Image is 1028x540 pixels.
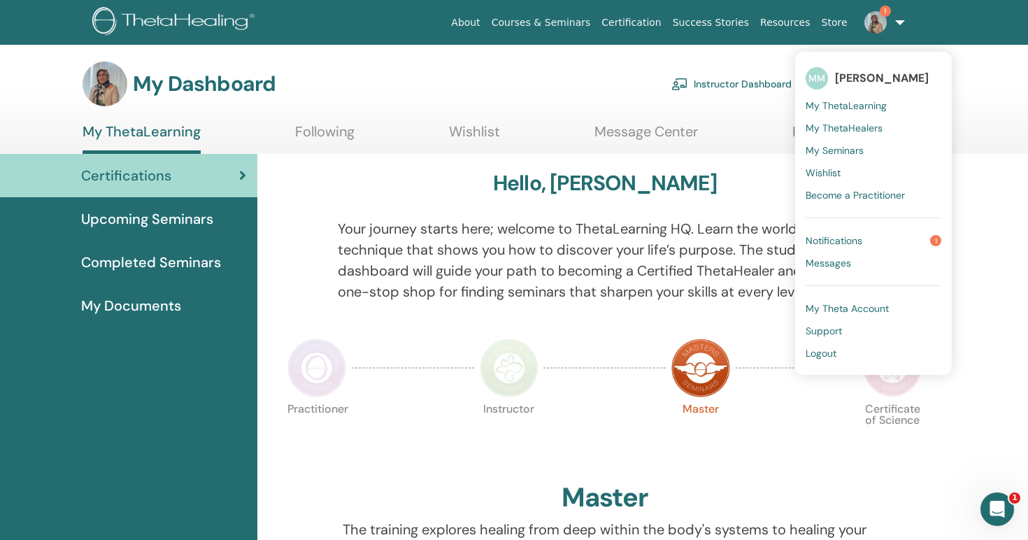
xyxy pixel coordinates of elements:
[806,94,941,117] a: My ThetaLearning
[806,234,862,247] span: Notifications
[806,257,851,269] span: Messages
[806,144,864,157] span: My Seminars
[671,69,792,99] a: Instructor Dashboard
[486,10,597,36] a: Courses & Seminars
[83,62,127,106] img: default.jpg
[806,252,941,274] a: Messages
[671,404,730,462] p: Master
[667,10,755,36] a: Success Stories
[806,99,887,112] span: My ThetaLearning
[816,10,853,36] a: Store
[671,339,730,397] img: Master
[449,123,500,150] a: Wishlist
[1009,492,1020,504] span: 1
[806,184,941,206] a: Become a Practitioner
[92,7,259,38] img: logo.png
[81,295,181,316] span: My Documents
[133,71,276,97] h3: My Dashboard
[806,162,941,184] a: Wishlist
[806,325,842,337] span: Support
[81,252,221,273] span: Completed Seminars
[755,10,816,36] a: Resources
[806,189,905,201] span: Become a Practitioner
[880,6,891,17] span: 1
[864,11,887,34] img: default.jpg
[493,171,717,196] h3: Hello, [PERSON_NAME]
[287,339,346,397] img: Practitioner
[795,52,952,375] ul: 1
[81,165,171,186] span: Certifications
[338,218,872,302] p: Your journey starts here; welcome to ThetaLearning HQ. Learn the world-renowned technique that sh...
[83,123,201,154] a: My ThetaLearning
[806,342,941,364] a: Logout
[980,492,1014,526] iframe: Intercom live chat
[806,229,941,252] a: Notifications1
[295,123,355,150] a: Following
[594,123,698,150] a: Message Center
[806,320,941,342] a: Support
[562,482,648,514] h2: Master
[806,67,828,90] span: MM
[596,10,666,36] a: Certification
[806,166,841,179] span: Wishlist
[480,404,538,462] p: Instructor
[480,339,538,397] img: Instructor
[671,78,688,90] img: chalkboard-teacher.svg
[806,117,941,139] a: My ThetaHealers
[806,302,889,315] span: My Theta Account
[806,347,836,360] span: Logout
[445,10,485,36] a: About
[792,123,905,150] a: Help & Resources
[863,404,922,462] p: Certificate of Science
[806,139,941,162] a: My Seminars
[835,71,929,85] span: [PERSON_NAME]
[806,122,883,134] span: My ThetaHealers
[81,208,213,229] span: Upcoming Seminars
[287,404,346,462] p: Practitioner
[806,62,941,94] a: MM[PERSON_NAME]
[930,235,941,246] span: 1
[806,297,941,320] a: My Theta Account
